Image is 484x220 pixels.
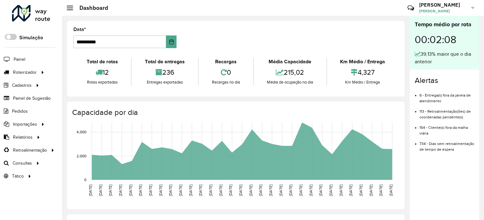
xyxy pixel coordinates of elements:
[13,69,37,76] span: Roteirizador
[289,185,293,196] text: [DATE]
[255,66,325,79] div: 215,02
[178,185,183,196] text: [DATE]
[255,79,325,85] div: Média de ocupação no dia
[133,58,196,66] div: Total de entregas
[419,8,467,14] span: [PERSON_NAME]
[75,58,129,66] div: Total de rotas
[208,185,213,196] text: [DATE]
[158,185,163,196] text: [DATE]
[258,185,263,196] text: [DATE]
[72,108,398,117] h4: Capacidade por dia
[12,173,24,179] span: Tático
[379,185,383,196] text: [DATE]
[369,185,373,196] text: [DATE]
[219,185,223,196] text: [DATE]
[269,185,273,196] text: [DATE]
[329,66,397,79] div: 4,327
[133,79,196,85] div: Entregas exportadas
[88,185,92,196] text: [DATE]
[329,79,397,85] div: Km Médio / Entrega
[329,58,397,66] div: Km Médio / Entrega
[12,108,28,115] span: Pedidos
[13,160,32,167] span: Consultas
[75,79,129,85] div: Rotas exportadas
[73,26,86,33] label: Data
[13,134,33,141] span: Relatórios
[75,66,129,79] div: 12
[419,120,474,136] li: 154 - Cliente(s) fora da malha viária
[349,185,353,196] text: [DATE]
[13,95,51,102] span: Painel de Sugestão
[128,185,133,196] text: [DATE]
[118,185,122,196] text: [DATE]
[319,185,323,196] text: [DATE]
[14,56,25,63] span: Painel
[389,185,393,196] text: [DATE]
[415,29,474,50] div: 00:02:08
[200,58,251,66] div: Recargas
[329,185,333,196] text: [DATE]
[404,1,418,15] a: Contato Rápido
[239,185,243,196] text: [DATE]
[138,185,142,196] text: [DATE]
[168,185,172,196] text: [DATE]
[419,88,474,104] li: 6 - Entrega(s) fora da janela de atendimento
[419,2,467,8] h3: [PERSON_NAME]
[166,35,177,48] button: Choose Date
[415,76,474,85] h4: Alertas
[77,130,86,134] text: 4,000
[84,178,86,182] text: 0
[419,136,474,152] li: 734 - Dias sem retroalimentação de tempo de espera
[133,66,196,79] div: 236
[228,185,233,196] text: [DATE]
[200,66,251,79] div: 0
[299,185,303,196] text: [DATE]
[415,50,474,66] div: 39,13% maior que o dia anterior
[13,121,37,128] span: Importações
[77,154,86,158] text: 2,000
[189,185,193,196] text: [DATE]
[279,185,283,196] text: [DATE]
[13,147,47,154] span: Retroalimentação
[12,82,32,89] span: Cadastros
[108,185,112,196] text: [DATE]
[419,104,474,120] li: 113 - Retroalimentação(ões) de coordenadas pendente(s)
[415,20,474,29] div: Tempo médio por rota
[255,58,325,66] div: Média Capacidade
[249,185,253,196] text: [DATE]
[309,185,313,196] text: [DATE]
[73,4,108,11] h2: Dashboard
[198,185,202,196] text: [DATE]
[339,185,343,196] text: [DATE]
[200,79,251,85] div: Recargas no dia
[98,185,102,196] text: [DATE]
[19,34,43,41] label: Simulação
[148,185,152,196] text: [DATE]
[359,185,363,196] text: [DATE]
